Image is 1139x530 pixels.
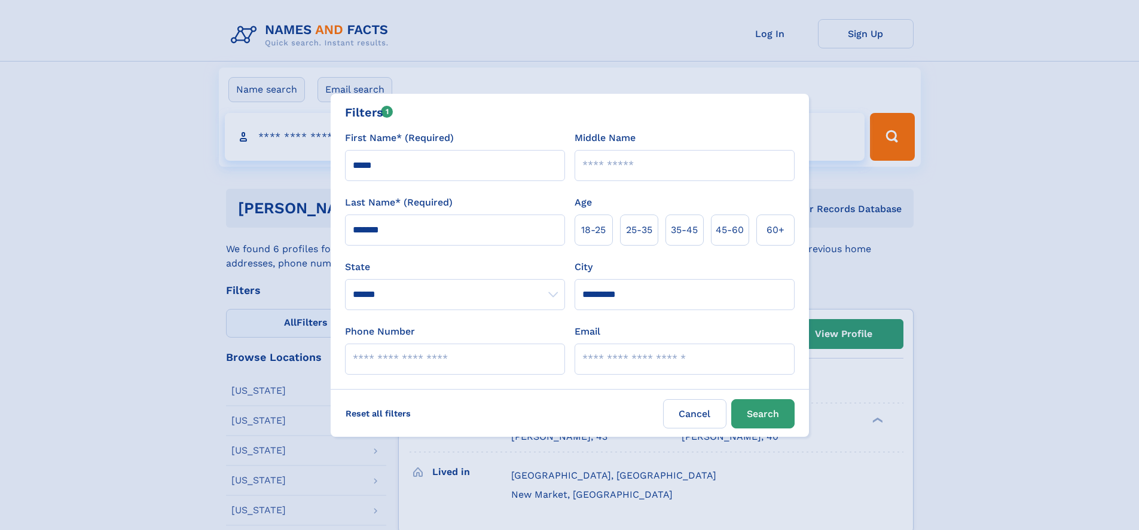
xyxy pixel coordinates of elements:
[575,260,593,274] label: City
[575,324,600,339] label: Email
[767,223,784,237] span: 60+
[671,223,698,237] span: 35‑45
[345,260,565,274] label: State
[663,399,726,428] label: Cancel
[716,223,744,237] span: 45‑60
[345,131,454,145] label: First Name* (Required)
[338,399,419,428] label: Reset all filters
[626,223,652,237] span: 25‑35
[345,324,415,339] label: Phone Number
[581,223,606,237] span: 18‑25
[731,399,795,428] button: Search
[575,195,592,210] label: Age
[345,195,453,210] label: Last Name* (Required)
[345,103,393,121] div: Filters
[575,131,636,145] label: Middle Name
